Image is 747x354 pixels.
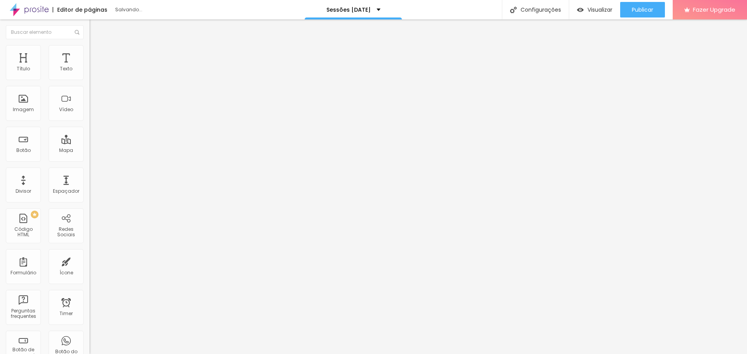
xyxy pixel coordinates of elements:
[16,148,31,153] div: Botão
[53,188,79,194] div: Espaçador
[59,107,73,112] div: Vídeo
[569,2,620,17] button: Visualizar
[693,6,735,13] span: Fazer Upgrade
[53,7,107,12] div: Editor de páginas
[587,7,612,13] span: Visualizar
[8,227,39,238] div: Código HTML
[17,66,30,71] div: Título
[13,107,34,112] div: Imagem
[577,7,584,13] img: view-1.svg
[8,308,39,319] div: Perguntas frequentes
[60,311,73,316] div: Timer
[6,25,84,39] input: Buscar elemento
[89,19,747,354] iframe: Editor
[115,7,205,12] div: Salvando...
[75,30,79,35] img: Icone
[60,66,72,71] div: Texto
[16,188,31,194] div: Divisor
[59,148,73,153] div: Mapa
[11,270,36,276] div: Formulário
[510,7,517,13] img: Icone
[60,270,73,276] div: Ícone
[326,7,371,12] p: Sessões [DATE]
[51,227,81,238] div: Redes Sociais
[632,7,653,13] span: Publicar
[620,2,665,17] button: Publicar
